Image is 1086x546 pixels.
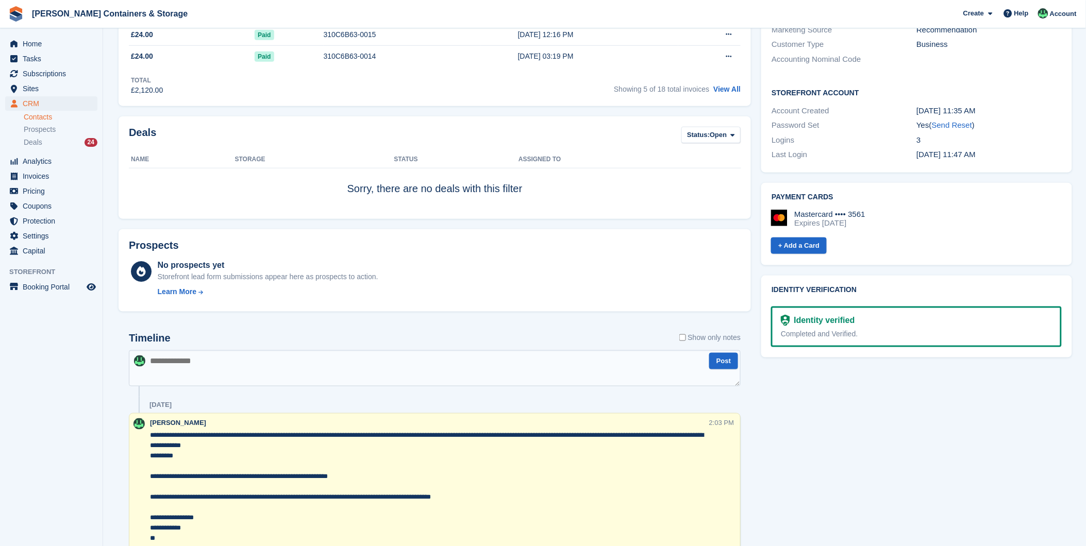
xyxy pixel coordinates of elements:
span: Help [1014,8,1029,19]
img: Mastercard Logo [771,210,788,226]
span: CRM [23,96,85,111]
span: Paid [255,30,274,40]
div: Yes [916,120,1061,131]
h2: Identity verification [772,286,1061,294]
img: Identity Verification Ready [781,315,790,326]
img: stora-icon-8386f47178a22dfd0bd8f6a31ec36ba5ce8667c1dd55bd0f319d3a0aa187defe.svg [8,6,24,22]
span: Analytics [23,154,85,168]
img: Arjun Preetham [1038,8,1048,19]
span: Capital [23,244,85,258]
a: View All [713,85,741,93]
div: Completed and Verified. [781,329,1051,339]
a: menu [5,154,97,168]
a: Send Reset [932,121,972,129]
span: [PERSON_NAME] [150,419,206,427]
a: menu [5,96,97,111]
a: menu [5,37,97,51]
label: Show only notes [679,332,741,343]
div: Business [916,39,1061,50]
h2: Deals [129,127,156,146]
th: Status [394,151,519,168]
a: menu [5,169,97,183]
span: £24.00 [131,51,153,62]
a: Deals 24 [24,137,97,148]
span: Paid [255,52,274,62]
span: Pricing [23,184,85,198]
span: Open [710,130,727,140]
span: Sites [23,81,85,96]
span: Storefront [9,267,103,277]
div: 310C6B63-0014 [324,51,480,62]
a: Learn More [158,286,378,297]
span: ( ) [929,121,975,129]
div: [DATE] 03:19 PM [518,51,678,62]
h2: Prospects [129,240,179,251]
span: Sorry, there are no deals with this filter [347,183,523,194]
a: menu [5,244,97,258]
a: menu [5,184,97,198]
div: Password Set [772,120,916,131]
div: Learn More [158,286,196,297]
time: 2025-04-23 10:47:11 UTC [916,150,976,159]
div: Recommendation [916,24,1061,36]
span: Status: [687,130,710,140]
th: Name [129,151,235,168]
span: Settings [23,229,85,243]
span: Prospects [24,125,56,134]
div: Identity verified [790,314,855,327]
a: + Add a Card [771,237,827,254]
span: Showing 5 of 18 total invoices [614,85,709,93]
input: Show only notes [679,332,686,343]
div: Last Login [772,149,916,161]
span: Coupons [23,199,85,213]
th: Assigned to [519,151,741,168]
div: Total [131,76,163,85]
img: Arjun Preetham [134,355,145,367]
div: [DATE] [149,401,172,409]
h2: Payment cards [772,193,1061,201]
span: Protection [23,214,85,228]
div: Logins [772,134,916,146]
div: Expires [DATE] [794,218,865,228]
a: menu [5,214,97,228]
span: £24.00 [131,29,153,40]
span: Account [1050,9,1077,19]
span: Home [23,37,85,51]
span: Create [963,8,984,19]
button: Status: Open [681,127,741,144]
div: [DATE] 11:35 AM [916,105,1061,117]
div: Accounting Nominal Code [772,54,916,65]
a: [PERSON_NAME] Containers & Storage [28,5,192,22]
a: menu [5,280,97,294]
h2: Timeline [129,332,171,344]
span: Invoices [23,169,85,183]
span: Tasks [23,52,85,66]
span: Deals [24,138,42,147]
div: No prospects yet [158,259,378,271]
span: Booking Portal [23,280,85,294]
div: [DATE] 12:16 PM [518,29,678,40]
a: menu [5,199,97,213]
div: 310C6B63-0015 [324,29,480,40]
div: Marketing Source [772,24,916,36]
a: menu [5,52,97,66]
a: menu [5,66,97,81]
a: menu [5,81,97,96]
div: 2:03 PM [709,418,734,428]
div: 3 [916,134,1061,146]
div: Account Created [772,105,916,117]
span: Subscriptions [23,66,85,81]
a: Contacts [24,112,97,122]
h2: Storefront Account [772,87,1061,97]
img: Arjun Preetham [133,418,145,430]
div: Customer Type [772,39,916,50]
div: £2,120.00 [131,85,163,96]
button: Post [709,353,738,370]
a: Preview store [85,281,97,293]
div: 24 [85,138,97,147]
div: Mastercard •••• 3561 [794,210,865,219]
div: Storefront lead form submissions appear here as prospects to action. [158,271,378,282]
th: Storage [235,151,394,168]
a: menu [5,229,97,243]
a: Prospects [24,124,97,135]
